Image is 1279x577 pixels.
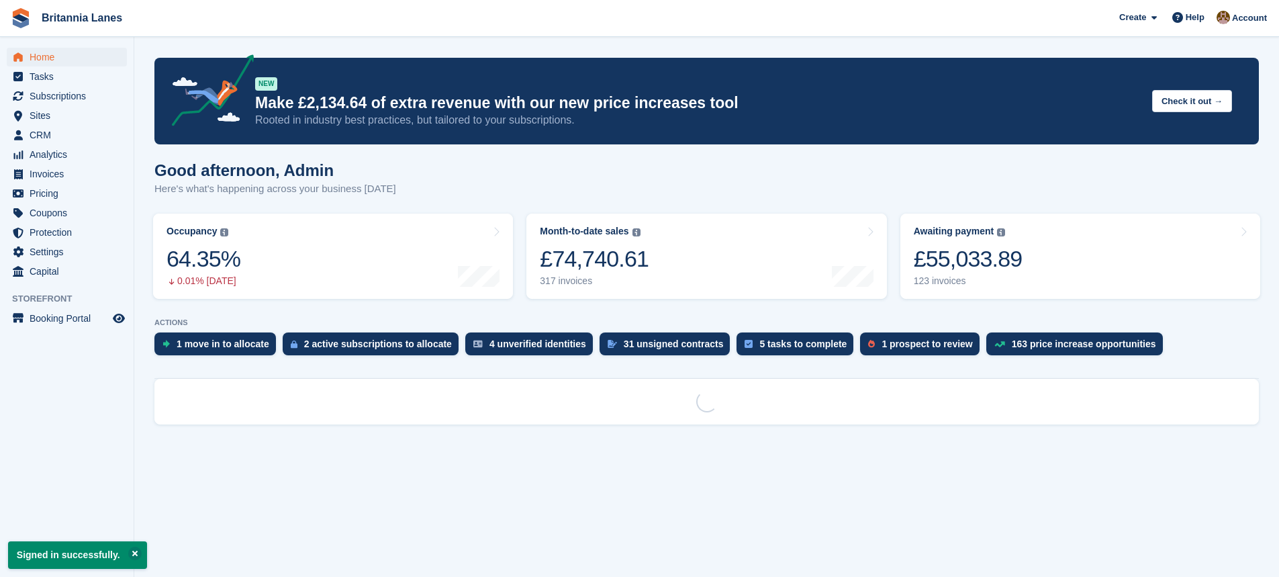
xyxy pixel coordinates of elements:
a: menu [7,204,127,222]
img: icon-info-grey-7440780725fd019a000dd9b08b2336e03edf1995a4989e88bcd33f0948082b44.svg [632,228,641,236]
a: 1 move in to allocate [154,332,283,362]
p: Here's what's happening across your business [DATE] [154,181,396,197]
a: menu [7,145,127,164]
div: 1 prospect to review [882,339,972,349]
a: Month-to-date sales £74,740.61 317 invoices [526,214,886,299]
a: menu [7,262,127,281]
a: menu [7,165,127,183]
a: 163 price increase opportunities [986,332,1170,362]
span: Subscriptions [30,87,110,105]
span: Help [1186,11,1204,24]
div: 1 move in to allocate [177,339,269,349]
div: 123 invoices [914,275,1023,287]
a: menu [7,126,127,144]
p: Signed in successfully. [8,541,147,569]
a: menu [7,106,127,125]
a: 4 unverified identities [465,332,600,362]
p: Rooted in industry best practices, but tailored to your subscriptions. [255,113,1141,128]
a: menu [7,184,127,203]
span: Account [1232,11,1267,25]
img: move_ins_to_allocate_icon-fdf77a2bb77ea45bf5b3d319d69a93e2d87916cf1d5bf7949dd705db3b84f3ca.svg [162,340,170,348]
div: 64.35% [167,245,240,273]
div: Awaiting payment [914,226,994,237]
p: Make £2,134.64 of extra revenue with our new price increases tool [255,93,1141,113]
a: 31 unsigned contracts [600,332,737,362]
span: Protection [30,223,110,242]
div: 31 unsigned contracts [624,339,724,349]
img: price_increase_opportunities-93ffe204e8149a01c8c9dc8f82e8f89637d9d84a8eef4429ea346261dce0b2c0.svg [994,341,1005,347]
span: Capital [30,262,110,281]
span: Storefront [12,292,134,306]
h1: Good afternoon, Admin [154,161,396,179]
a: menu [7,87,127,105]
a: menu [7,309,127,328]
img: icon-info-grey-7440780725fd019a000dd9b08b2336e03edf1995a4989e88bcd33f0948082b44.svg [220,228,228,236]
img: stora-icon-8386f47178a22dfd0bd8f6a31ec36ba5ce8667c1dd55bd0f319d3a0aa187defe.svg [11,8,31,28]
img: price-adjustments-announcement-icon-8257ccfd72463d97f412b2fc003d46551f7dbcb40ab6d574587a9cd5c0d94... [160,54,254,131]
img: verify_identity-adf6edd0f0f0b5bbfe63781bf79b02c33cf7c696d77639b501bdc392416b5a36.svg [473,340,483,348]
div: Month-to-date sales [540,226,628,237]
span: Tasks [30,67,110,86]
div: 5 tasks to complete [759,339,847,349]
img: contract_signature_icon-13c848040528278c33f63329250d36e43548de30e8caae1d1a13099fd9432cc5.svg [608,340,617,348]
a: 5 tasks to complete [737,332,860,362]
img: icon-info-grey-7440780725fd019a000dd9b08b2336e03edf1995a4989e88bcd33f0948082b44.svg [997,228,1005,236]
div: 0.01% [DATE] [167,275,240,287]
img: active_subscription_to_allocate_icon-d502201f5373d7db506a760aba3b589e785aa758c864c3986d89f69b8ff3... [291,340,297,349]
a: menu [7,67,127,86]
span: CRM [30,126,110,144]
span: Booking Portal [30,309,110,328]
a: 2 active subscriptions to allocate [283,332,465,362]
a: Occupancy 64.35% 0.01% [DATE] [153,214,513,299]
span: Create [1119,11,1146,24]
div: 317 invoices [540,275,649,287]
div: 2 active subscriptions to allocate [304,339,452,349]
a: Britannia Lanes [36,7,128,29]
div: £74,740.61 [540,245,649,273]
span: Pricing [30,184,110,203]
img: task-75834270c22a3079a89374b754ae025e5fb1db73e45f91037f5363f120a921f8.svg [745,340,753,348]
p: ACTIONS [154,318,1259,327]
a: Preview store [111,310,127,326]
a: menu [7,223,127,242]
div: 163 price increase opportunities [1012,339,1156,349]
a: menu [7,48,127,66]
span: Invoices [30,165,110,183]
a: Awaiting payment £55,033.89 123 invoices [900,214,1260,299]
div: 4 unverified identities [489,339,586,349]
span: Settings [30,242,110,261]
div: £55,033.89 [914,245,1023,273]
span: Analytics [30,145,110,164]
div: NEW [255,77,277,91]
div: Occupancy [167,226,217,237]
button: Check it out → [1152,90,1232,112]
img: Admin [1217,11,1230,24]
span: Sites [30,106,110,125]
a: 1 prospect to review [860,332,986,362]
span: Home [30,48,110,66]
span: Coupons [30,204,110,222]
img: prospect-51fa495bee0391a8d652442698ab0144808aea92771e9ea1ae160a38d050c398.svg [868,340,875,348]
a: menu [7,242,127,261]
